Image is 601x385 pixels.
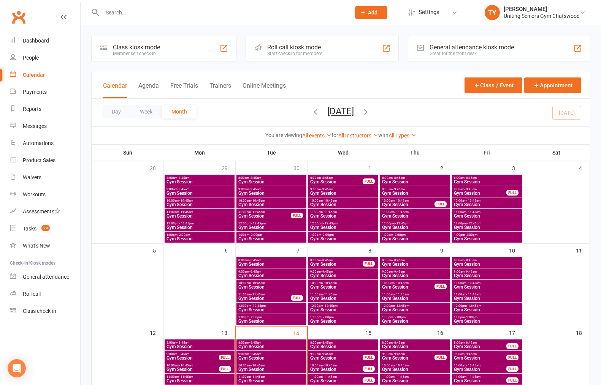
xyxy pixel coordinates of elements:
[382,210,449,214] span: 11:00am
[465,270,477,273] span: - 9:45am
[23,38,49,44] div: Dashboard
[10,203,80,220] a: Assessments
[251,293,265,296] span: - 11:45am
[177,341,189,344] span: - 8:45am
[465,233,477,237] span: - 2:00pm
[321,259,333,262] span: - 8:45am
[238,202,305,207] span: Gym Session
[177,176,189,180] span: - 8:45am
[10,101,80,118] a: Reports
[454,225,520,230] span: Gym Session
[310,210,377,214] span: 11:00am
[465,188,477,191] span: - 9:45am
[454,188,507,191] span: 9:00am
[355,6,387,19] button: Add
[382,285,435,289] span: Gym Session
[179,210,193,214] span: - 11:45am
[238,233,305,237] span: 1:00pm
[238,281,305,285] span: 10:00am
[368,161,379,174] div: 1
[238,296,291,301] span: Gym Session
[10,186,80,203] a: Workouts
[454,210,520,214] span: 11:00am
[393,270,405,273] span: - 9:45am
[166,364,219,367] span: 10:00am
[465,316,477,319] span: - 2:00pm
[321,233,334,237] span: - 2:00pm
[249,316,262,319] span: - 2:00pm
[310,319,377,323] span: Gym Session
[454,270,520,273] span: 9:00am
[454,341,507,344] span: 8:00am
[382,191,449,196] span: Gym Session
[440,244,451,256] div: 9
[395,304,409,308] span: - 12:45pm
[310,262,363,267] span: Gym Session
[506,343,519,349] div: FULL
[138,82,159,98] button: Agenda
[162,105,197,118] button: Month
[249,270,261,273] span: - 9:45am
[310,293,377,296] span: 11:00am
[382,259,449,262] span: 8:00am
[509,244,523,256] div: 10
[308,145,379,161] th: Wed
[113,51,160,56] div: Member self check-in
[170,82,198,98] button: Free Trials
[454,308,520,312] span: Gym Session
[368,244,379,256] div: 8
[504,6,580,13] div: [PERSON_NAME]
[302,133,331,139] a: All events
[166,222,233,225] span: 12:00pm
[238,237,305,241] span: Gym Session
[243,82,286,98] button: Online Meetings
[310,180,363,184] span: Gym Session
[382,356,435,360] span: Gym Session
[321,316,334,319] span: - 2:00pm
[382,188,449,191] span: 9:00am
[236,145,308,161] th: Tue
[10,268,80,286] a: General attendance kiosk mode
[466,281,480,285] span: - 10:45am
[310,237,377,241] span: Gym Session
[238,316,305,319] span: 1:00pm
[310,296,377,301] span: Gym Session
[382,319,449,323] span: Gym Session
[113,44,160,51] div: Class kiosk mode
[178,233,190,237] span: - 2:00pm
[23,140,54,146] div: Automations
[10,32,80,49] a: Dashboard
[166,233,233,237] span: 1:00pm
[310,316,377,319] span: 1:00pm
[328,106,354,117] button: [DATE]
[454,233,520,237] span: 1:00pm
[222,161,235,174] div: 29
[238,270,305,273] span: 9:00am
[23,89,47,95] div: Payments
[454,356,507,360] span: Gym Session
[251,304,266,308] span: - 12:45pm
[166,199,233,202] span: 10:00am
[238,259,305,262] span: 8:00am
[395,281,409,285] span: - 10:45am
[454,316,520,319] span: 1:00pm
[238,188,305,191] span: 9:00am
[382,293,449,296] span: 11:00am
[251,199,265,202] span: - 10:45am
[238,262,305,267] span: Gym Session
[249,259,261,262] span: - 8:45am
[382,281,435,285] span: 10:00am
[465,341,477,344] span: - 8:45am
[251,281,265,285] span: - 10:45am
[379,145,451,161] th: Thu
[382,270,449,273] span: 9:00am
[103,82,127,98] button: Calendar
[363,178,375,184] div: FULL
[466,293,480,296] span: - 11:45am
[297,244,307,256] div: 7
[222,326,235,339] div: 13
[323,222,338,225] span: - 12:45pm
[9,8,28,27] a: Clubworx
[310,356,363,360] span: Gym Session
[454,344,507,349] span: Gym Session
